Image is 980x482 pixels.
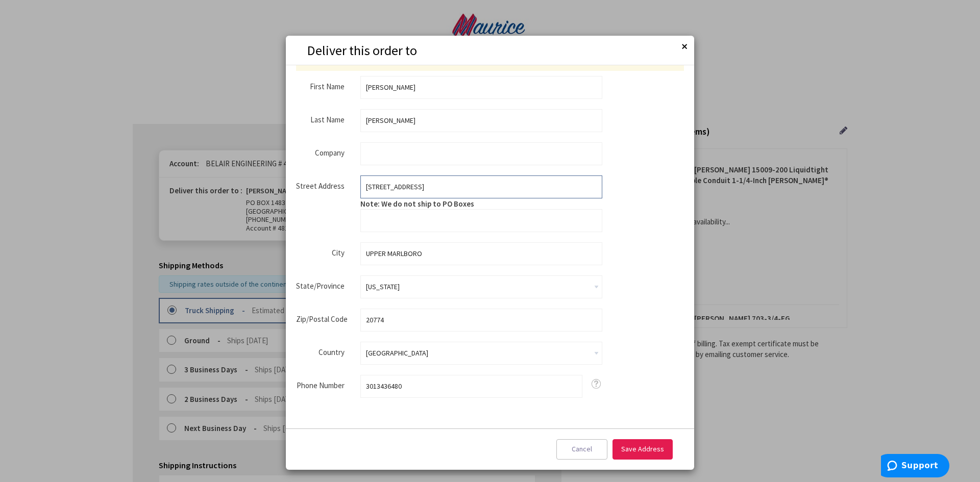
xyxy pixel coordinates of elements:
[307,41,673,65] h1: Deliver this order to
[360,199,474,209] span: Note: We do not ship to PO Boxes
[621,444,664,453] span: Save Address
[315,148,345,158] span: Company
[332,248,345,258] span: City
[296,181,345,191] span: Street Address
[881,454,949,479] iframe: Opens a widget where you can find more information
[310,82,345,91] span: First Name
[296,281,345,291] span: State/Province
[310,115,345,124] span: Last Name
[318,347,345,357] span: Country
[297,380,345,390] span: Phone Number
[612,439,673,460] button: Save Address
[572,444,592,453] span: Cancel
[296,314,348,324] span: Zip/Postal Code
[556,439,607,460] button: Cancel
